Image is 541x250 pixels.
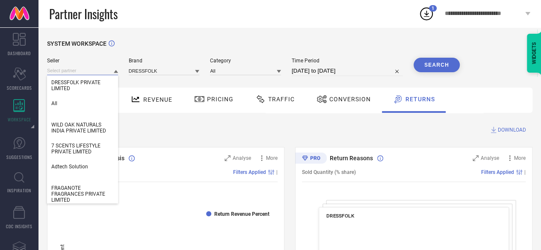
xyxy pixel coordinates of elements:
[210,58,281,64] span: Category
[47,40,106,47] span: SYSTEM WORKSPACE
[302,169,356,175] span: Sold Quantity (% share)
[47,96,118,111] div: All
[8,50,31,56] span: DASHBOARD
[405,96,435,103] span: Returns
[276,169,278,175] span: |
[268,96,295,103] span: Traffic
[47,138,118,159] div: 7 SCENTS LIFESTYLE PRIVATE LIMITED
[514,155,526,161] span: More
[481,155,499,161] span: Analyse
[8,116,31,123] span: WORKSPACE
[295,153,327,165] div: Premium
[47,75,118,96] div: DRESSFOLK PRIVATE LIMITED
[47,181,118,207] div: FRAGANOTE FRAGRANCES PRIVATE LIMITED
[329,96,371,103] span: Conversion
[49,5,118,23] span: Partner Insights
[292,66,403,76] input: Select time period
[292,58,403,64] span: Time Period
[524,169,526,175] span: |
[233,155,251,161] span: Analyse
[47,66,118,75] input: Select partner
[143,96,172,103] span: Revenue
[51,143,114,155] span: 7 SCENTS LIFESTYLE PRIVATE LIMITED
[233,169,266,175] span: Filters Applied
[214,211,269,217] text: Return Revenue Percent
[473,155,479,161] svg: Zoom
[129,58,200,64] span: Brand
[51,79,114,91] span: DRESSFOLK PRIVATE LIMITED
[7,187,31,194] span: INSPIRATION
[326,213,354,219] span: DRESSFOLK
[225,155,231,161] svg: Zoom
[330,155,373,162] span: Return Reasons
[47,118,118,138] div: WILD OAK NATURALS INDIA PRIVATE LIMITED
[51,100,57,106] span: All
[47,202,118,216] div: ODHANI CREATION
[7,85,32,91] span: SCORECARDS
[51,185,114,203] span: FRAGANOTE FRAGRANCES PRIVATE LIMITED
[419,6,434,21] div: Open download list
[498,126,526,134] span: DOWNLOAD
[47,58,118,64] span: Seller
[47,159,118,174] div: Adtech Solution
[481,169,514,175] span: Filters Applied
[6,223,33,229] span: CDC INSIGHTS
[432,6,434,11] span: 1
[51,122,114,134] span: WILD OAK NATURALS INDIA PRIVATE LIMITED
[414,58,460,72] button: Search
[6,154,33,160] span: SUGGESTIONS
[207,96,234,103] span: Pricing
[266,155,278,161] span: More
[51,164,88,170] span: Adtech Solution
